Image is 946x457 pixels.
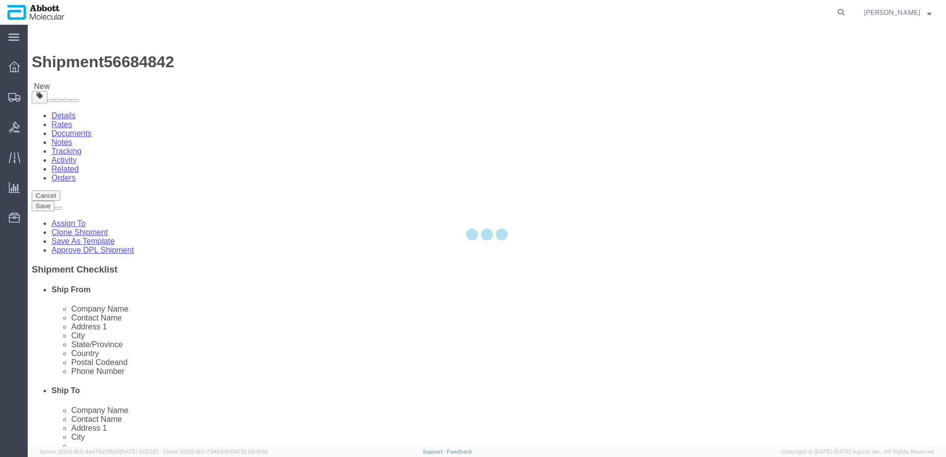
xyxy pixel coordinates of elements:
span: Raza Khan [864,7,920,18]
a: Support [423,449,447,455]
img: logo [7,5,65,20]
button: [PERSON_NAME] [863,6,932,18]
a: Feedback [447,449,472,455]
span: Server: 2025.18.0-4e47823f9d1 [40,449,158,455]
span: [DATE] 10:23:21 [120,449,158,455]
span: Copyright © [DATE]-[DATE] Agistix Inc., All Rights Reserved [782,448,934,456]
span: [DATE] 08:10:16 [229,449,268,455]
span: Client: 2025.18.0-7346316 [163,449,268,455]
